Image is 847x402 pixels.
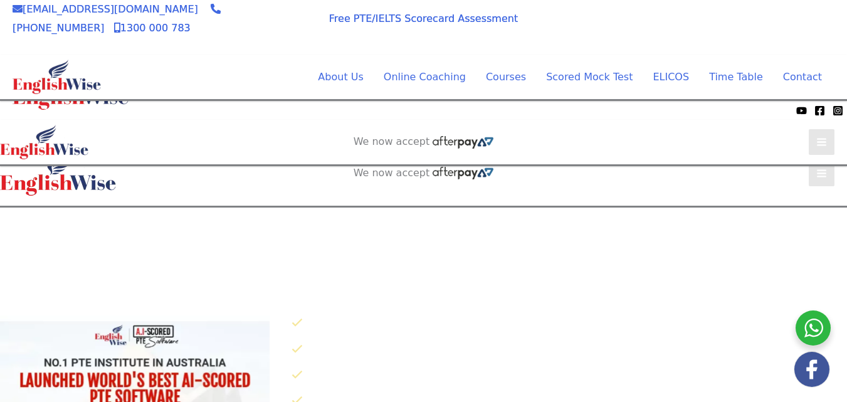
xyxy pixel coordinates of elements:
[13,60,101,94] img: cropped-ew-logo
[615,7,834,48] aside: Header Widget 1
[347,135,500,149] aside: Header Widget 2
[329,13,518,24] a: Free PTE/IELTS Scorecard Assessment
[292,339,847,360] li: 250 Speaking Practice Questions
[251,36,286,43] img: Afterpay-Logo
[13,3,221,34] a: [PHONE_NUMBER]
[814,105,825,116] a: Facebook
[773,62,822,92] a: Contact
[709,71,763,83] span: Time Table
[699,62,773,92] a: Time TableMenu Toggle
[628,17,822,42] a: AI SCORED PTE SOFTWARE REGISTER FOR FREE SOFTWARE TRIAL
[292,365,847,386] li: 50 Writing Practice Questions
[796,105,807,116] a: YouTube
[354,135,430,148] span: We now accept
[794,352,829,387] img: white-facebook.png
[476,62,536,92] a: CoursesMenu Toggle
[536,62,643,92] a: Scored Mock TestMenu Toggle
[114,22,191,34] a: 1300 000 783
[318,71,363,83] span: About Us
[354,167,430,179] span: We now accept
[288,62,822,92] nav: Site Navigation: Main Menu
[347,167,500,180] aside: Header Widget 2
[384,71,466,83] span: Online Coaching
[643,62,699,92] a: ELICOS
[486,71,526,83] span: Courses
[783,71,822,83] span: Contact
[653,71,689,83] span: ELICOS
[13,3,198,15] a: [EMAIL_ADDRESS][DOMAIN_NAME]
[239,9,298,34] span: We now accept
[76,107,110,114] img: Afterpay-Logo
[282,285,847,304] p: Click below to know why EnglishWise has worlds best AI scored PTE software
[314,208,534,248] aside: Header Widget 1
[833,105,843,116] a: Instagram
[374,62,476,92] a: Online CoachingMenu Toggle
[433,136,493,149] img: Afterpay-Logo
[292,313,847,334] li: 30X AI Scored Full Length Mock Tests
[308,62,373,92] a: About UsMenu Toggle
[546,71,633,83] span: Scored Mock Test
[327,218,521,243] a: AI SCORED PTE SOFTWARE REGISTER FOR FREE SOFTWARE TRIAL
[6,104,73,117] span: We now accept
[433,167,493,179] img: Afterpay-Logo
